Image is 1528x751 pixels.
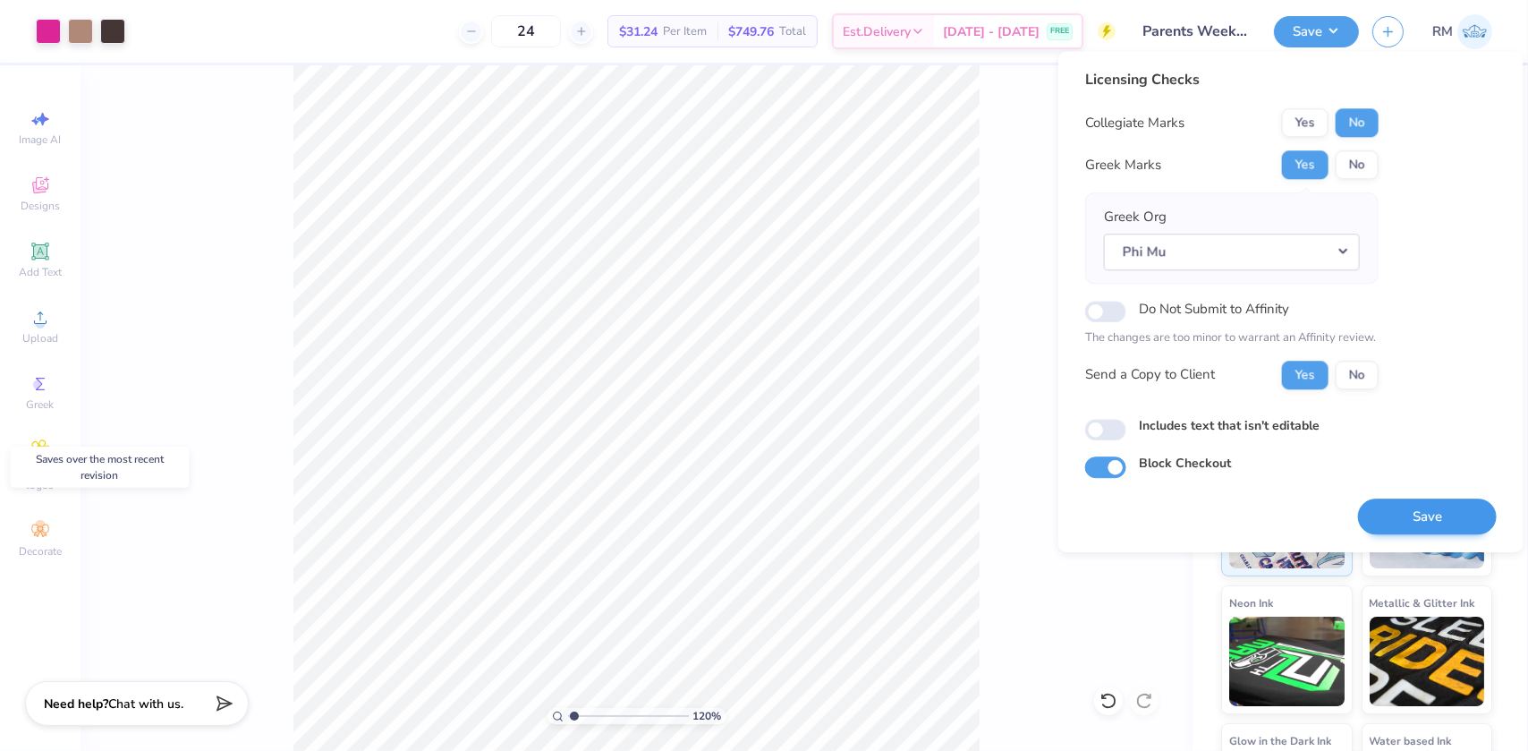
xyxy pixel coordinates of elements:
[1104,234,1360,270] button: Phi Mu
[27,397,55,412] span: Greek
[108,696,183,713] span: Chat with us.
[1085,365,1215,386] div: Send a Copy to Client
[21,199,60,213] span: Designs
[1085,155,1161,175] div: Greek Marks
[1139,416,1320,435] label: Includes text that isn't editable
[1370,617,1485,706] img: Metallic & Glitter Ink
[1139,297,1289,320] label: Do Not Submit to Affinity
[843,22,911,41] span: Est. Delivery
[1432,21,1453,42] span: RM
[1229,617,1345,706] img: Neon Ink
[44,696,108,713] strong: Need help?
[1457,14,1492,49] img: Roberta Manuel
[1129,13,1261,49] input: Untitled Design
[1229,593,1273,612] span: Neon Ink
[1358,499,1497,535] button: Save
[779,22,806,41] span: Total
[1085,69,1379,90] div: Licensing Checks
[619,22,658,41] span: $31.24
[693,708,722,724] span: 120 %
[10,447,189,488] div: Saves over the most recent revision
[1282,108,1329,137] button: Yes
[1274,16,1359,47] button: Save
[728,22,774,41] span: $749.76
[1282,361,1329,389] button: Yes
[1104,207,1167,227] label: Greek Org
[1085,113,1184,133] div: Collegiate Marks
[1282,150,1329,179] button: Yes
[1139,454,1231,473] label: Block Checkout
[1370,593,1475,612] span: Metallic & Glitter Ink
[943,22,1040,41] span: [DATE] - [DATE]
[1050,25,1069,38] span: FREE
[1085,329,1379,347] p: The changes are too minor to warrant an Affinity review.
[19,265,62,279] span: Add Text
[491,15,561,47] input: – –
[1229,731,1331,750] span: Glow in the Dark Ink
[1370,731,1452,750] span: Water based Ink
[663,22,707,41] span: Per Item
[1336,108,1379,137] button: No
[20,132,62,147] span: Image AI
[19,544,62,559] span: Decorate
[22,331,58,346] span: Upload
[1336,150,1379,179] button: No
[1432,14,1492,49] a: RM
[1336,361,1379,389] button: No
